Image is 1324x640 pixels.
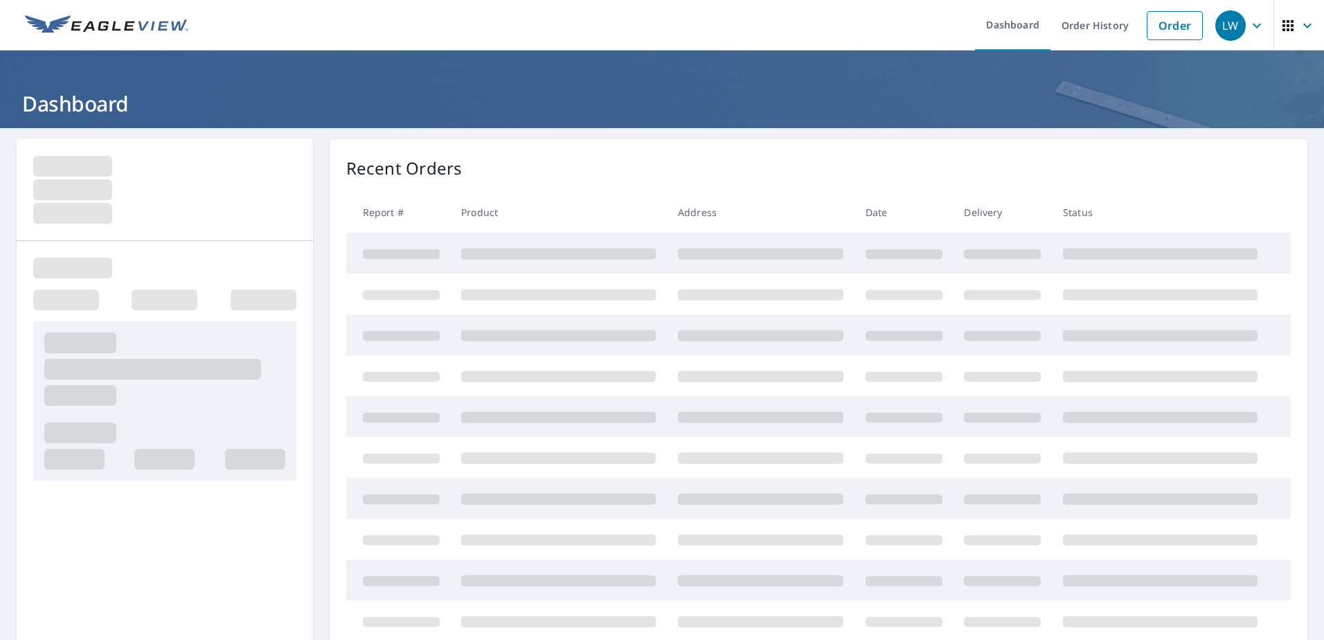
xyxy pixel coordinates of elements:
th: Report # [346,192,451,233]
img: EV Logo [25,15,188,36]
div: LW [1215,10,1246,41]
th: Product [450,192,667,233]
th: Date [855,192,954,233]
th: Status [1052,192,1269,233]
th: Delivery [953,192,1052,233]
th: Address [667,192,855,233]
h1: Dashboard [17,89,1307,118]
a: Order [1147,11,1203,40]
p: Recent Orders [346,156,463,181]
